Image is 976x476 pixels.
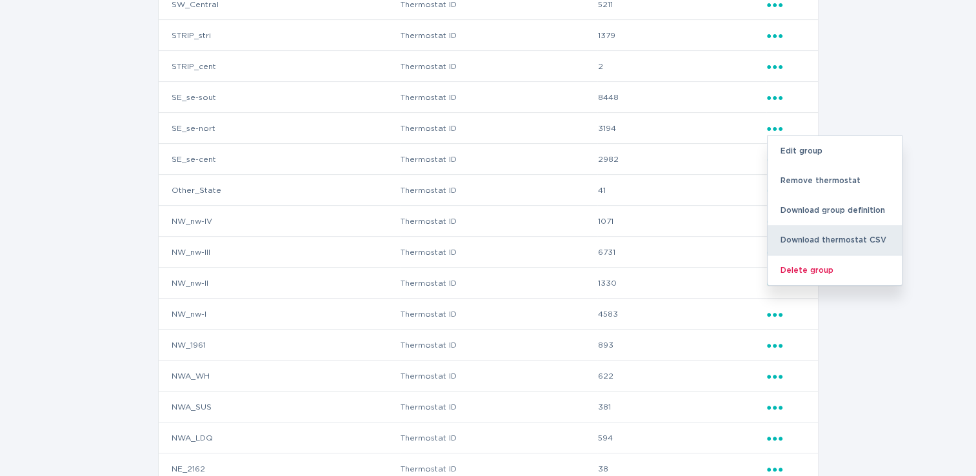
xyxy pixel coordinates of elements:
[159,330,818,361] tr: a294cbb416bd40e0939599ccab0ca8c6
[400,392,598,422] td: Thermostat ID
[400,20,598,51] td: Thermostat ID
[400,51,598,82] td: Thermostat ID
[767,307,805,321] div: Popover menu
[159,422,400,453] td: NWA_LDQ
[597,392,766,422] td: 381
[159,175,818,206] tr: 6833e6fedf5317897832f6037a80b821788f6c2c
[597,20,766,51] td: 1379
[159,361,818,392] tr: 227b31b310114ee8bf416b58ef98d51b
[159,144,818,175] tr: e89c96dd6eb94d64a85f28247393c61c
[159,392,400,422] td: NWA_SUS
[400,268,598,299] td: Thermostat ID
[597,237,766,268] td: 6731
[159,51,818,82] tr: 83e9111d135e45ef848ba41248f79bb2
[159,51,400,82] td: STRIP_cent
[767,90,805,104] div: Popover menu
[159,330,400,361] td: NW_1961
[400,299,598,330] td: Thermostat ID
[159,299,818,330] tr: 87d11322e1184e7fa1461249aff8734b
[400,175,598,206] td: Thermostat ID
[597,82,766,113] td: 8448
[400,113,598,144] td: Thermostat ID
[159,82,818,113] tr: 3a97846869b943179fa006300e5120b6
[159,206,818,237] tr: 6025bd2e170644c4a24f4a15c7a7fc2e
[597,51,766,82] td: 2
[768,225,902,255] div: Download thermostat CSV
[597,113,766,144] td: 3194
[159,113,818,144] tr: 5e127c8598f54b4e84497bc5f4d797de
[400,422,598,453] td: Thermostat ID
[159,144,400,175] td: SE_se-cent
[400,82,598,113] td: Thermostat ID
[768,136,902,166] div: Edit group
[159,20,818,51] tr: 79c3444b55ea476e943beefc4f6fa593
[597,330,766,361] td: 893
[597,144,766,175] td: 2982
[597,175,766,206] td: 41
[159,82,400,113] td: SE_se-sout
[767,28,805,43] div: Popover menu
[159,237,400,268] td: NW_nw-III
[159,237,818,268] tr: a10a3d11b8294a13966746fec7405a38
[597,361,766,392] td: 622
[400,330,598,361] td: Thermostat ID
[597,422,766,453] td: 594
[400,237,598,268] td: Thermostat ID
[767,369,805,383] div: Popover menu
[400,144,598,175] td: Thermostat ID
[159,113,400,144] td: SE_se-nort
[767,400,805,414] div: Popover menu
[159,361,400,392] td: NWA_WH
[159,422,818,453] tr: 9bb38a7dba5a451db57413a558d96997
[159,268,400,299] td: NW_nw-II
[400,361,598,392] td: Thermostat ID
[159,206,400,237] td: NW_nw-IV
[597,268,766,299] td: 1330
[767,462,805,476] div: Popover menu
[597,299,766,330] td: 4583
[597,206,766,237] td: 1071
[159,20,400,51] td: STRIP_stri
[400,206,598,237] td: Thermostat ID
[159,392,818,422] tr: 930486df96544192a64a9ac7f528fc50
[767,59,805,74] div: Popover menu
[768,195,902,225] div: Download group definition
[768,255,902,285] div: Delete group
[767,431,805,445] div: Popover menu
[159,268,818,299] tr: 7c7d43799fc64289a2512b6dfa54f390
[159,175,400,206] td: Other_State
[159,299,400,330] td: NW_nw-I
[768,166,902,195] div: Remove thermostat
[767,338,805,352] div: Popover menu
